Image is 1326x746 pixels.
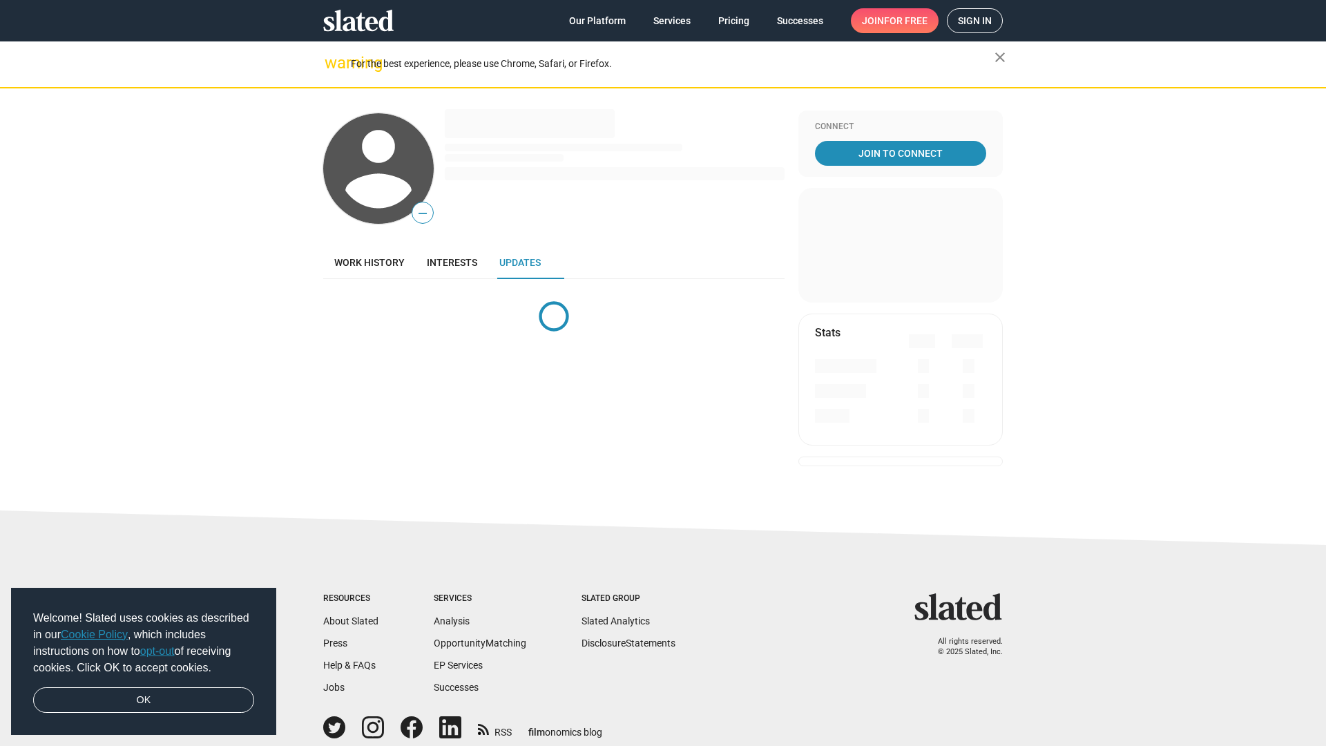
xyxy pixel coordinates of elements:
a: Pricing [707,8,760,33]
span: Welcome! Slated uses cookies as described in our , which includes instructions on how to of recei... [33,610,254,676]
span: Services [653,8,691,33]
span: film [528,727,545,738]
a: EP Services [434,660,483,671]
a: Interests [416,246,488,279]
span: Interests [427,257,477,268]
div: cookieconsent [11,588,276,736]
a: Jobs [323,682,345,693]
a: Services [642,8,702,33]
span: Updates [499,257,541,268]
span: Successes [777,8,823,33]
a: RSS [478,718,512,739]
a: Successes [434,682,479,693]
span: Sign in [958,9,992,32]
span: Our Platform [569,8,626,33]
a: Our Platform [558,8,637,33]
a: Help & FAQs [323,660,376,671]
a: dismiss cookie message [33,687,254,714]
span: Pricing [718,8,749,33]
a: Joinfor free [851,8,939,33]
div: For the best experience, please use Chrome, Safari, or Firefox. [351,55,995,73]
div: Resources [323,593,378,604]
div: Slated Group [582,593,675,604]
a: Updates [488,246,552,279]
mat-card-title: Stats [815,325,840,340]
mat-icon: warning [325,55,341,71]
a: OpportunityMatching [434,638,526,649]
a: Press [323,638,347,649]
div: Connect [815,122,986,133]
a: Successes [766,8,834,33]
p: All rights reserved. © 2025 Slated, Inc. [923,637,1003,657]
mat-icon: close [992,49,1008,66]
span: Join To Connect [818,141,983,166]
a: filmonomics blog [528,715,602,739]
a: DisclosureStatements [582,638,675,649]
a: Sign in [947,8,1003,33]
span: Work history [334,257,405,268]
a: Cookie Policy [61,629,128,640]
a: Analysis [434,615,470,627]
a: Join To Connect [815,141,986,166]
a: opt-out [140,645,175,657]
div: Services [434,593,526,604]
a: Work history [323,246,416,279]
a: Slated Analytics [582,615,650,627]
a: About Slated [323,615,378,627]
span: for free [884,8,928,33]
span: Join [862,8,928,33]
span: — [412,204,433,222]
